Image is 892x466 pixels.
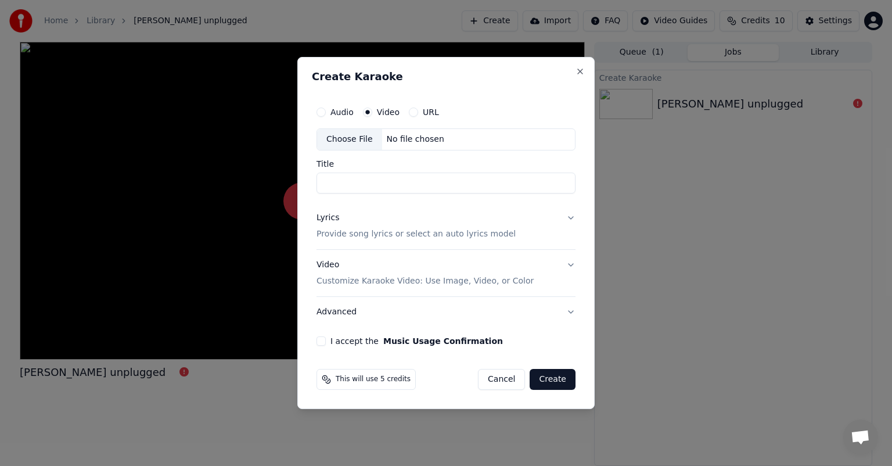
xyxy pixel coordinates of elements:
label: URL [423,108,439,116]
label: Video [377,108,400,116]
div: Lyrics [316,212,339,224]
div: Video [316,259,534,287]
button: Advanced [316,297,576,327]
button: VideoCustomize Karaoke Video: Use Image, Video, or Color [316,250,576,296]
h2: Create Karaoke [312,71,580,82]
span: This will use 5 credits [336,375,411,384]
p: Provide song lyrics or select an auto lyrics model [316,228,516,240]
button: Create [530,369,576,390]
label: Title [316,160,576,168]
button: Cancel [478,369,525,390]
label: I accept the [330,337,503,345]
div: No file chosen [382,134,449,145]
label: Audio [330,108,354,116]
p: Customize Karaoke Video: Use Image, Video, or Color [316,275,534,287]
button: I accept the [383,337,503,345]
div: Choose File [317,129,382,150]
button: LyricsProvide song lyrics or select an auto lyrics model [316,203,576,249]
